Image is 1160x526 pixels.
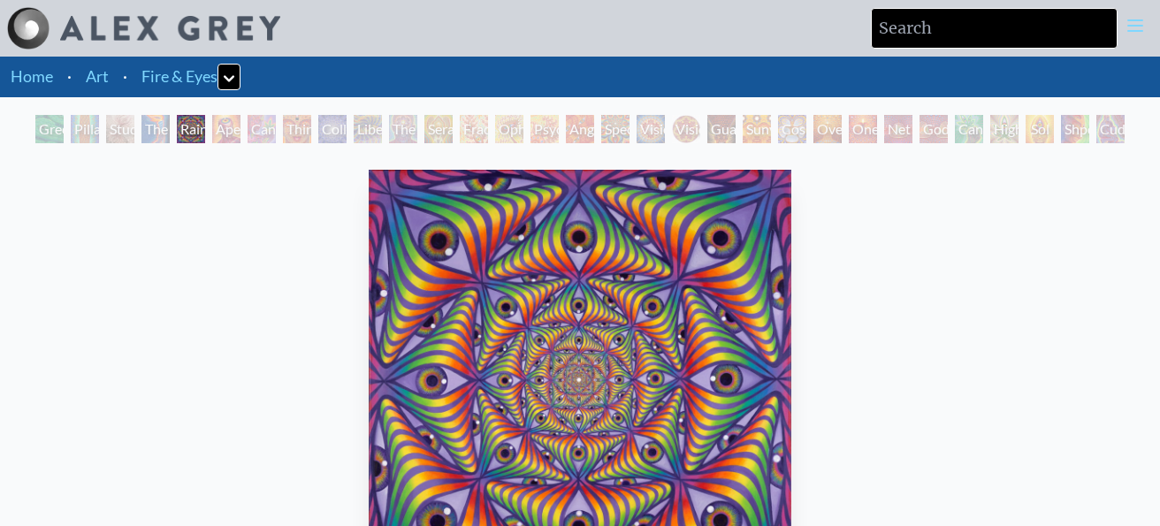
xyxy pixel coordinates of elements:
[460,115,488,143] div: Fractal Eyes
[106,115,134,143] div: Study for the Great Turn
[601,115,630,143] div: Spectral Lotus
[743,115,771,143] div: Sunyata
[1096,115,1125,143] div: Cuddle
[11,66,53,86] a: Home
[60,57,79,97] li: ·
[318,115,347,143] div: Collective Vision
[389,115,417,143] div: The Seer
[248,115,276,143] div: Cannabis Sutra
[884,115,912,143] div: Net of Being
[813,115,842,143] div: Oversoul
[141,64,217,90] a: Fire & Eyes
[955,115,983,143] div: Cannafist
[141,115,170,143] div: The Torch
[778,115,806,143] div: Cosmic Elf
[871,8,1118,49] input: Search
[354,115,382,143] div: Liberation Through Seeing
[71,115,99,143] div: Pillar of Awareness
[35,115,64,143] div: Green Hand
[283,115,311,143] div: Third Eye Tears of Joy
[990,115,1019,143] div: Higher Vision
[707,115,736,143] div: Guardian of Infinite Vision
[495,115,523,143] div: Ophanic Eyelash
[424,115,453,143] div: Seraphic Transport Docking on the Third Eye
[1061,115,1089,143] div: Shpongled
[672,115,700,143] div: Vision Crystal Tondo
[530,115,559,143] div: Psychomicrograph of a Fractal Paisley Cherub Feather Tip
[849,115,877,143] div: One
[566,115,594,143] div: Angel Skin
[116,57,134,97] li: ·
[920,115,948,143] div: Godself
[212,115,240,143] div: Aperture
[177,115,205,143] div: Rainbow Eye Ripple
[637,115,665,143] div: Vision Crystal
[1026,115,1054,143] div: Sol Invictus
[86,64,109,90] a: Art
